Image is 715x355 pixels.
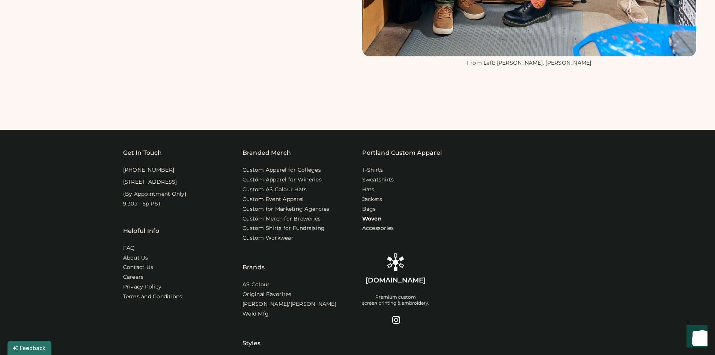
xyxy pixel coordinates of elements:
[242,166,321,174] a: Custom Apparel for Colleges
[242,225,325,232] a: Custom Shirts for Fundraising
[123,245,135,252] a: FAQ
[362,196,382,203] a: Jackets
[242,234,294,242] a: Custom Workwear
[123,283,162,291] a: Privacy Policy
[123,178,177,186] div: [STREET_ADDRESS]
[123,227,160,236] div: Helpful Info
[242,176,322,184] a: Custom Apparel for Wineries
[362,186,375,193] a: Hats
[362,215,382,223] a: Woven
[242,205,329,213] a: Custom for Marketing Agencies
[467,59,592,67] div: From Left: [PERSON_NAME], [PERSON_NAME]
[123,254,148,262] a: About Us
[242,215,321,223] a: Custom Merch for Breweries
[366,276,426,285] div: [DOMAIN_NAME]
[242,291,292,298] a: Original Favorites
[387,253,405,271] img: Rendered Logo - Screens
[242,281,269,289] a: AS Colour
[123,200,161,208] div: 9:30a - 5p PST
[242,320,260,348] div: Styles
[679,321,712,353] iframe: Front Chat
[242,310,269,318] a: Weld Mfg
[123,190,187,198] div: (By Appointment Only)
[242,301,336,308] a: [PERSON_NAME]/[PERSON_NAME]
[362,225,394,232] a: Accessories
[242,186,307,193] a: Custom AS Colour Hats
[362,294,429,306] div: Premium custom screen printing & embroidery.
[123,148,162,157] div: Get In Touch
[123,293,182,301] div: Terms and Conditions
[362,166,383,174] a: T-Shirts
[242,196,304,203] a: Custom Event Apparel
[362,176,394,184] a: Sweatshirts
[242,148,291,157] div: Branded Merch
[123,273,144,281] a: Careers
[362,205,376,213] a: Bags
[362,148,442,157] a: Portland Custom Apparel
[242,244,265,272] div: Brands
[123,166,175,174] div: [PHONE_NUMBER]
[123,264,154,271] a: Contact Us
